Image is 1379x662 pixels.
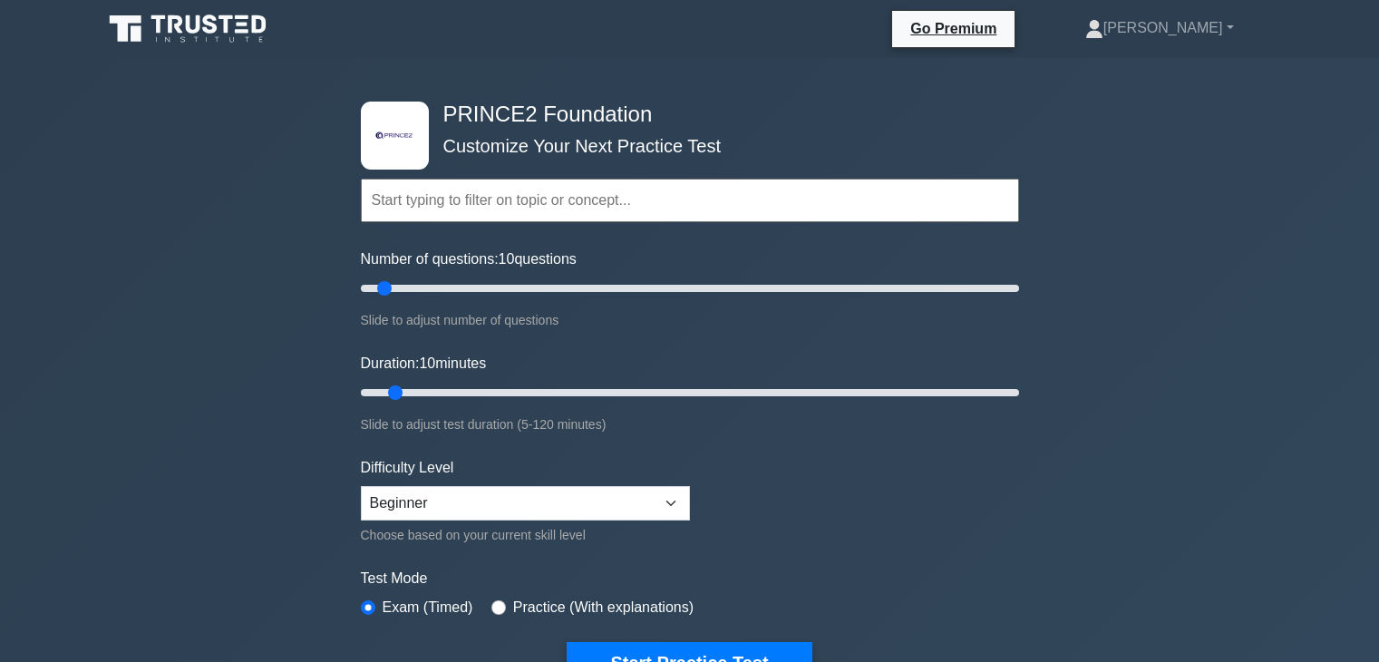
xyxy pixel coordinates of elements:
[361,524,690,546] div: Choose based on your current skill level
[361,309,1019,331] div: Slide to adjust number of questions
[499,251,515,267] span: 10
[361,414,1019,435] div: Slide to adjust test duration (5-120 minutes)
[899,17,1007,40] a: Go Premium
[513,597,694,618] label: Practice (With explanations)
[361,568,1019,589] label: Test Mode
[383,597,473,618] label: Exam (Timed)
[361,353,487,375] label: Duration: minutes
[361,457,454,479] label: Difficulty Level
[1042,10,1277,46] a: [PERSON_NAME]
[436,102,930,128] h4: PRINCE2 Foundation
[419,355,435,371] span: 10
[361,179,1019,222] input: Start typing to filter on topic or concept...
[361,248,577,270] label: Number of questions: questions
